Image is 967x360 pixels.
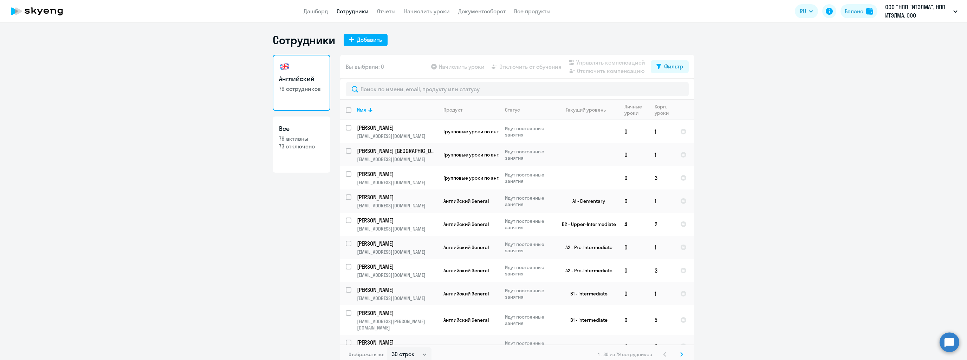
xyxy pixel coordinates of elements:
p: [PERSON_NAME] [357,339,436,346]
div: Имя [357,107,366,113]
div: Статус [505,107,553,113]
td: A1 - Elementary [553,189,619,213]
p: [EMAIL_ADDRESS][DOMAIN_NAME] [357,156,437,162]
td: 1 [649,189,675,213]
span: Отображать по: [349,351,384,358]
p: Идут постоянные занятия [505,172,553,184]
p: Идут постоянные занятия [505,287,553,300]
div: Баланс [845,7,863,15]
img: english [279,61,290,72]
div: Продукт [443,107,462,113]
p: Идут постоянные занятия [505,314,553,326]
a: [PERSON_NAME] [357,309,437,317]
td: 1 [649,236,675,259]
div: Личные уроки [624,104,649,116]
p: Идут постоянные занятия [505,148,553,161]
td: B1 - Intermediate [553,282,619,305]
p: [PERSON_NAME] [357,263,436,271]
td: 4 [619,335,649,358]
div: Статус [505,107,520,113]
div: Фильтр [664,62,683,71]
p: 73 отключено [279,142,324,150]
div: Личные уроки [624,104,644,116]
div: Имя [357,107,437,113]
p: [EMAIL_ADDRESS][DOMAIN_NAME] [357,133,437,139]
a: Все79 активны73 отключено [273,116,330,173]
td: 0 [619,166,649,189]
a: [PERSON_NAME] [357,286,437,294]
a: [PERSON_NAME] [357,240,437,247]
a: Начислить уроки [404,8,450,15]
p: 79 активны [279,135,324,142]
p: [EMAIL_ADDRESS][DOMAIN_NAME] [357,249,437,255]
a: [PERSON_NAME] [GEOGRAPHIC_DATA] [357,147,437,155]
td: 0 [619,143,649,166]
a: [PERSON_NAME] [357,193,437,201]
p: [PERSON_NAME] [357,124,436,132]
td: B2 - Upper-Intermediate [553,335,619,358]
td: 0 [619,305,649,335]
p: [PERSON_NAME] [357,309,436,317]
p: Идут постоянные занятия [505,241,553,254]
span: Английский General [443,291,489,297]
td: 3 [649,335,675,358]
a: [PERSON_NAME] [357,339,437,346]
p: [EMAIL_ADDRESS][DOMAIN_NAME] [357,272,437,278]
td: 3 [649,166,675,189]
span: RU [800,7,806,15]
td: 1 [649,120,675,143]
td: B2 - Upper-Intermediate [553,213,619,236]
a: Документооборот [458,8,506,15]
p: [PERSON_NAME] [GEOGRAPHIC_DATA] [357,147,436,155]
td: 0 [619,120,649,143]
p: [EMAIL_ADDRESS][DOMAIN_NAME] [357,179,437,186]
a: [PERSON_NAME] [357,124,437,132]
p: Идут постоянные занятия [505,125,553,138]
p: [EMAIL_ADDRESS][DOMAIN_NAME] [357,226,437,232]
p: [PERSON_NAME] [357,216,436,224]
a: [PERSON_NAME] [357,170,437,178]
input: Поиск по имени, email, продукту или статусу [346,82,689,96]
td: 2 [649,213,675,236]
p: Идут постоянные занятия [505,218,553,231]
td: 0 [619,189,649,213]
span: Групповые уроки по английскому языку для взрослых [443,152,570,158]
span: Английский General [443,244,489,251]
a: Сотрудники [337,8,369,15]
img: balance [866,8,873,15]
button: Балансbalance [841,4,877,18]
td: B1 - Intermediate [553,305,619,335]
h3: Английский [279,74,324,84]
p: Идут постоянные занятия [505,264,553,277]
span: Групповые уроки по английскому языку для взрослых [443,175,570,181]
p: [PERSON_NAME] [357,240,436,247]
td: 4 [619,213,649,236]
button: ООО "НПП "ИТЭЛМА", НПП ИТЭЛМА, ООО [882,3,961,20]
a: [PERSON_NAME] [357,216,437,224]
span: 1 - 30 из 79 сотрудников [598,351,652,358]
div: Текущий уровень [566,107,606,113]
span: Английский General [443,221,489,227]
a: Дашборд [304,8,328,15]
td: 0 [619,259,649,282]
p: [EMAIL_ADDRESS][DOMAIN_NAME] [357,202,437,209]
td: 3 [649,259,675,282]
span: Английский General [443,267,489,274]
td: 5 [649,305,675,335]
span: Вы выбрали: 0 [346,62,384,71]
p: 79 сотрудников [279,85,324,93]
span: Английский General [443,343,489,349]
a: Отчеты [377,8,396,15]
div: Продукт [443,107,499,113]
p: [PERSON_NAME] [357,170,436,178]
td: A2 - Pre-Intermediate [553,259,619,282]
span: Групповые уроки по английскому языку для взрослых [443,128,570,135]
span: Английский General [443,198,489,204]
p: Идут постоянные занятия [505,340,553,353]
div: Корп. уроки [655,104,670,116]
td: 0 [619,236,649,259]
td: 0 [619,282,649,305]
button: RU [795,4,818,18]
td: A2 - Pre-Intermediate [553,236,619,259]
a: [PERSON_NAME] [357,263,437,271]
